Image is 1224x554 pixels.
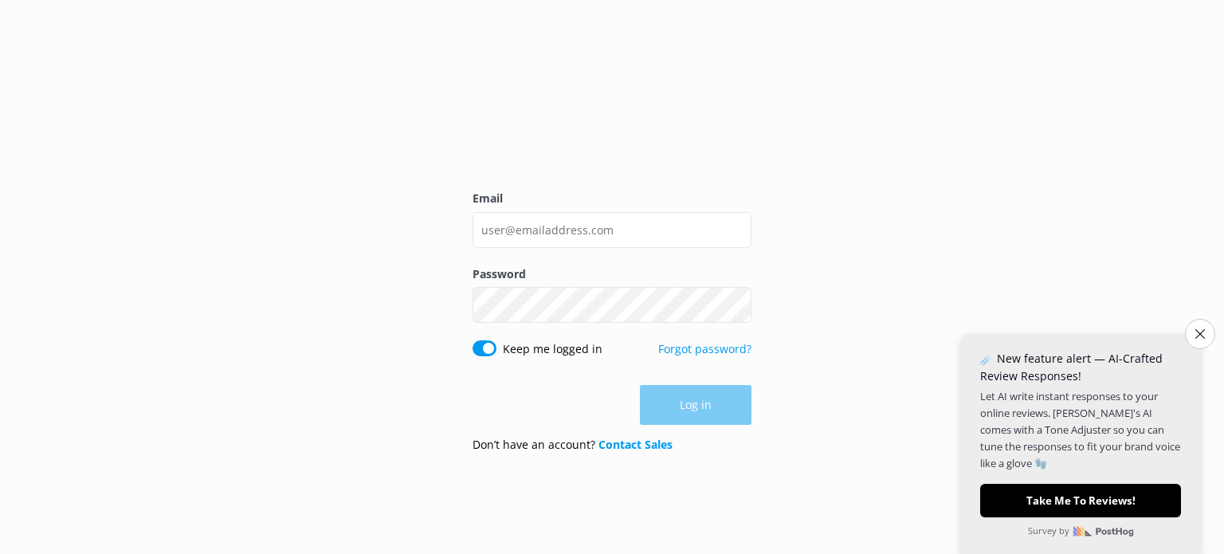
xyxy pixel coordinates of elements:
[720,289,751,321] button: Show password
[473,212,751,248] input: user@emailaddress.com
[473,436,673,454] p: Don’t have an account?
[598,437,673,452] a: Contact Sales
[473,265,751,283] label: Password
[658,341,751,356] a: Forgot password?
[473,190,751,207] label: Email
[503,340,602,358] label: Keep me logged in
